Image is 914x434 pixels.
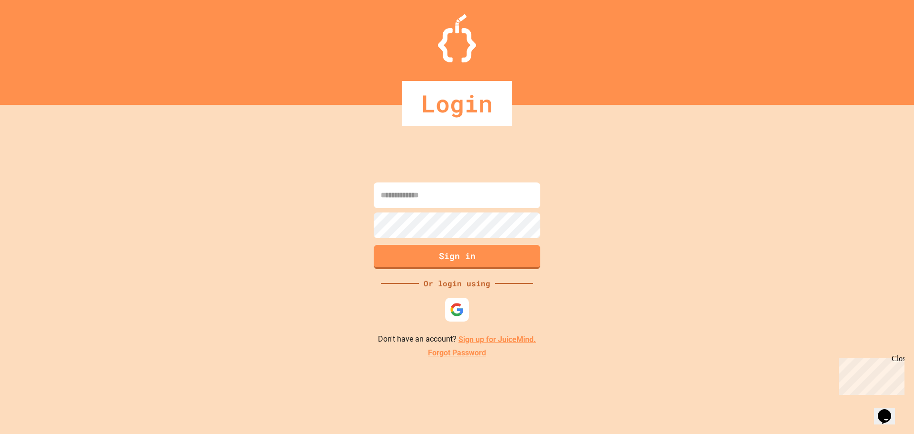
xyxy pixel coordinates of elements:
[450,303,464,317] img: google-icon.svg
[428,347,486,359] a: Forgot Password
[402,81,512,126] div: Login
[835,354,904,395] iframe: chat widget
[438,14,476,62] img: Logo.svg
[374,245,540,269] button: Sign in
[458,334,536,343] a: Sign up for JuiceMind.
[378,333,536,345] p: Don't have an account?
[4,4,66,61] div: Chat with us now!Close
[874,396,904,424] iframe: chat widget
[419,278,495,289] div: Or login using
